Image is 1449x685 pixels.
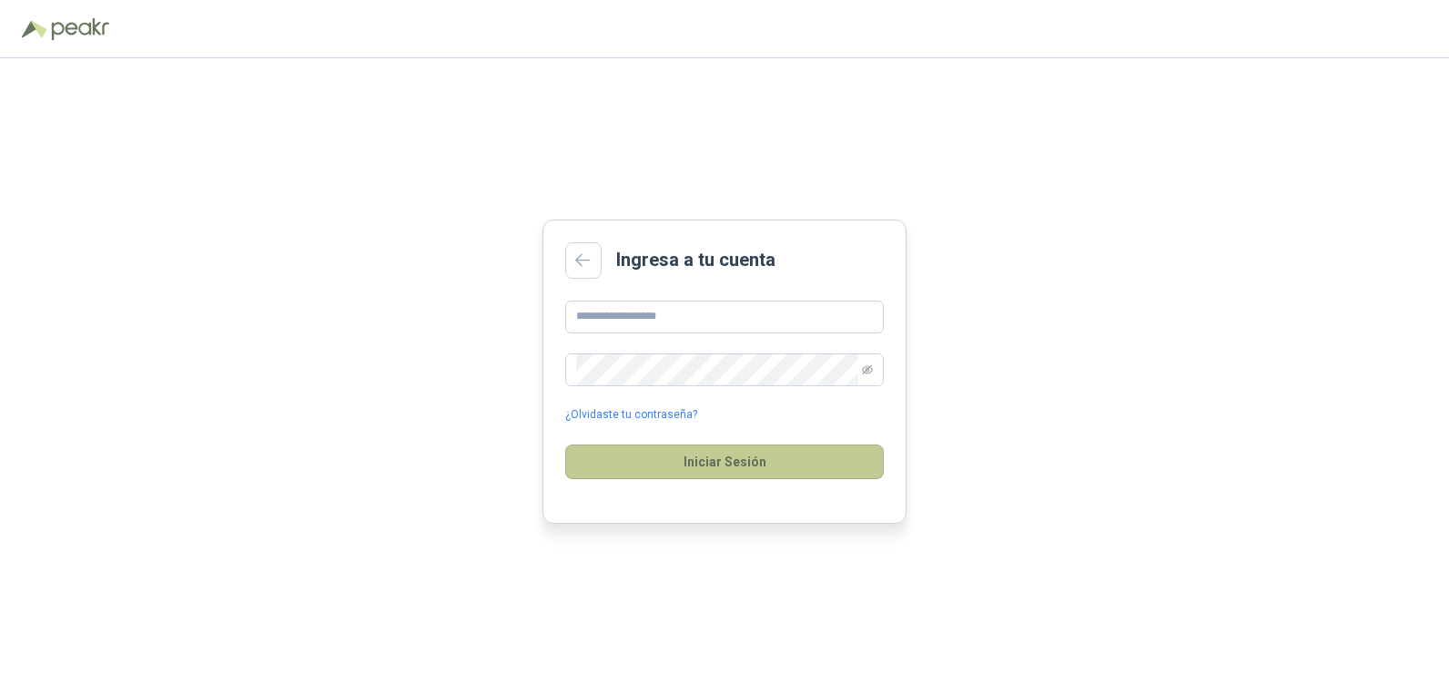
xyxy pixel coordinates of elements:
[22,20,47,38] img: Logo
[616,246,775,274] h2: Ingresa a tu cuenta
[565,406,697,424] a: ¿Olvidaste tu contraseña?
[565,445,884,479] button: Iniciar Sesión
[51,18,109,40] img: Peakr
[862,364,873,375] span: eye-invisible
